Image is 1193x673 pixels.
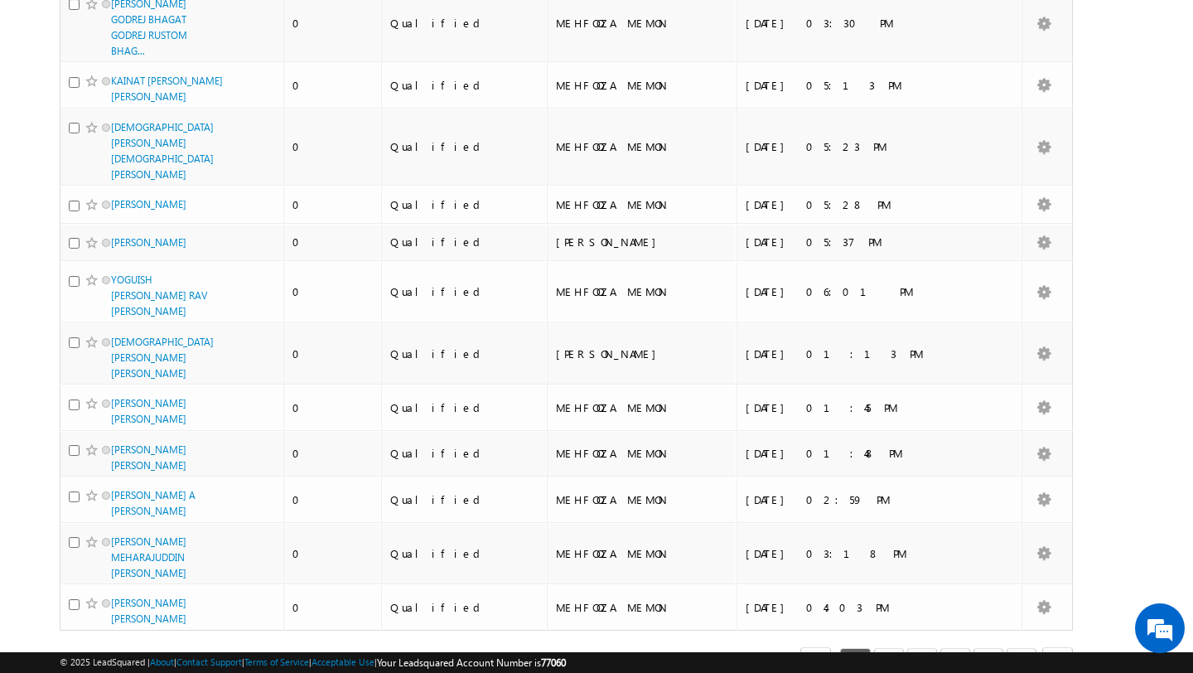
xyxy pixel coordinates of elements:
div: [DATE] 01:13 PM [746,346,973,361]
div: MEHFOOZA MEMON [556,400,729,415]
div: [PERSON_NAME] [556,346,729,361]
div: [DATE] 01:48 PM [746,446,973,461]
a: KAINAT [PERSON_NAME] [PERSON_NAME] [111,75,223,103]
div: Qualified [390,16,540,31]
div: 0 [292,546,374,561]
a: [DEMOGRAPHIC_DATA][PERSON_NAME] [PERSON_NAME] [111,336,214,380]
div: [DATE] 05:23 PM [746,139,973,154]
textarea: Type your message and hit 'Enter' [22,153,302,496]
div: [DATE] 05:13 PM [746,78,973,93]
div: Qualified [390,400,540,415]
div: MEHFOOZA MEMON [556,139,729,154]
span: © 2025 LeadSquared | | | | | [60,655,566,671]
div: [DATE] 03:18 PM [746,546,973,561]
div: [DATE] 05:37 PM [746,235,973,249]
a: Contact Support [176,656,242,667]
div: Qualified [390,492,540,507]
div: 0 [292,139,374,154]
a: [PERSON_NAME] [PERSON_NAME] [111,443,186,472]
a: Acceptable Use [312,656,374,667]
a: YOGUISH [PERSON_NAME] RAV [PERSON_NAME] [111,274,207,317]
div: 0 [292,400,374,415]
div: 0 [292,284,374,299]
a: [PERSON_NAME] [PERSON_NAME] [111,597,186,625]
div: MEHFOOZA MEMON [556,446,729,461]
div: MEHFOOZA MEMON [556,16,729,31]
div: 0 [292,600,374,615]
div: Qualified [390,284,540,299]
a: [PERSON_NAME] [111,198,186,211]
div: [DATE] 05:28 PM [746,197,973,212]
div: Qualified [390,235,540,249]
div: MEHFOOZA MEMON [556,600,729,615]
div: Qualified [390,197,540,212]
a: [PERSON_NAME] A [PERSON_NAME] [111,489,196,517]
span: 77060 [541,656,566,669]
div: Qualified [390,139,540,154]
div: [DATE] 04:03 PM [746,600,973,615]
div: 0 [292,492,374,507]
div: 0 [292,446,374,461]
div: MEHFOOZA MEMON [556,492,729,507]
div: 0 [292,78,374,93]
span: Your Leadsquared Account Number is [377,656,566,669]
div: Chat with us now [86,87,278,109]
a: [PERSON_NAME] MEHARAJUDDIN [PERSON_NAME] [111,535,186,579]
a: [DEMOGRAPHIC_DATA][PERSON_NAME] [DEMOGRAPHIC_DATA][PERSON_NAME] [111,121,214,181]
div: [DATE] 02:59 PM [746,492,973,507]
div: [PERSON_NAME] [556,235,729,249]
div: MEHFOOZA MEMON [556,197,729,212]
a: Terms of Service [244,656,309,667]
div: MEHFOOZA MEMON [556,284,729,299]
div: 0 [292,16,374,31]
div: Qualified [390,446,540,461]
div: MEHFOOZA MEMON [556,78,729,93]
div: Qualified [390,546,540,561]
div: Qualified [390,78,540,93]
div: Qualified [390,600,540,615]
div: MEHFOOZA MEMON [556,546,729,561]
div: 0 [292,346,374,361]
div: [DATE] 03:30 PM [746,16,973,31]
div: Minimize live chat window [272,8,312,48]
img: d_60004797649_company_0_60004797649 [28,87,70,109]
em: Start Chat [225,511,301,533]
a: About [150,656,174,667]
div: [DATE] 06:01 PM [746,284,973,299]
div: Qualified [390,346,540,361]
div: 0 [292,235,374,249]
div: [DATE] 01:45 PM [746,400,973,415]
div: 0 [292,197,374,212]
a: [PERSON_NAME] [111,236,186,249]
a: [PERSON_NAME] [PERSON_NAME] [111,397,186,425]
